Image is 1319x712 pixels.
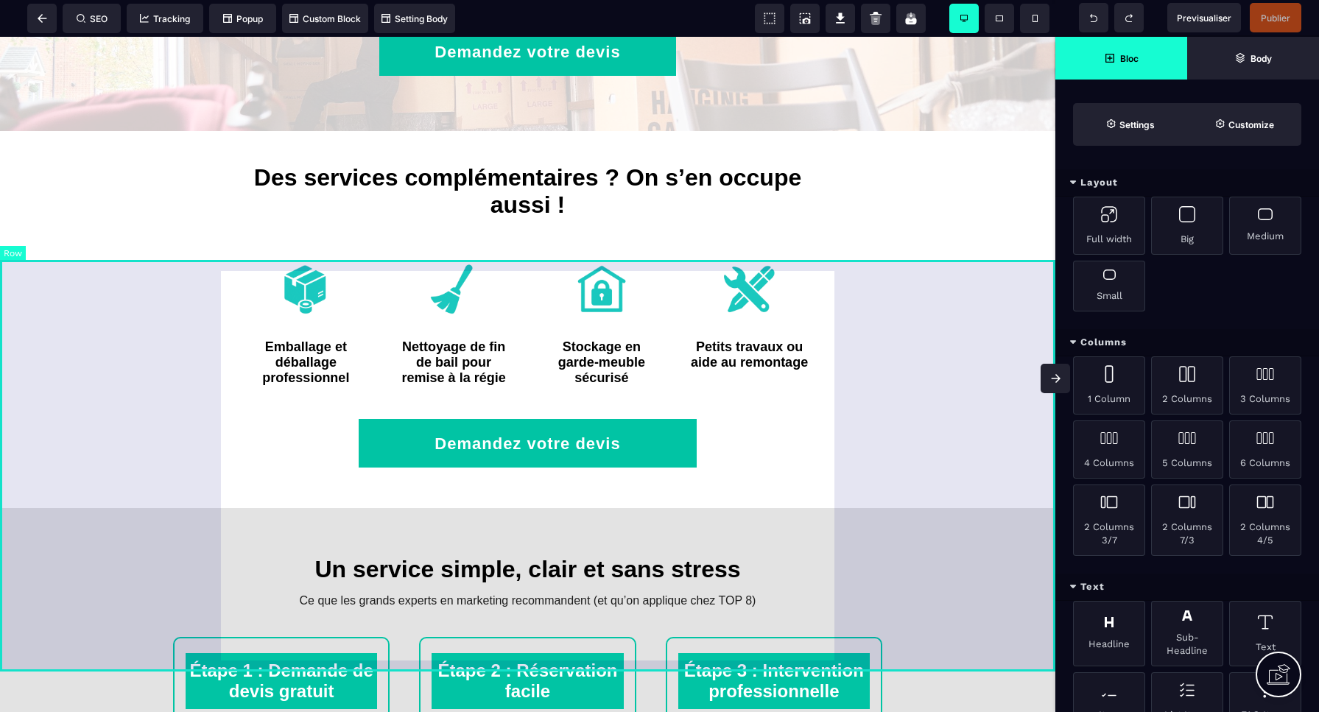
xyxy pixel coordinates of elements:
[1229,356,1301,415] div: 3 Columns
[1073,356,1145,415] div: 1 Column
[381,13,448,24] span: Setting Body
[140,13,190,24] span: Tracking
[1229,484,1301,556] div: 2 Columns 4/5
[186,616,377,672] h2: Étape 1 : Demande de devis gratuit
[1073,261,1145,311] div: Small
[1073,484,1145,556] div: 2 Columns 3/7
[1151,356,1223,415] div: 2 Columns
[1055,574,1319,601] div: Text
[717,219,783,285] img: e0a5d55e084a04465475ad49d9eebadc_4.png
[543,299,661,353] text: Stockage en garde-meuble sécurisé
[1151,197,1223,255] div: Big
[1073,103,1187,146] span: Settings
[147,554,908,574] text: Ce que les grands experts en marketing recommandent (et qu’on applique chez TOP 8)
[1251,53,1272,64] strong: Body
[1187,103,1301,146] span: Open Style Manager
[1055,169,1319,197] div: Layout
[790,4,820,33] span: Screenshot
[1261,13,1290,24] span: Publier
[1073,420,1145,479] div: 4 Columns
[1229,601,1301,666] div: Text
[755,4,784,33] span: View components
[1177,13,1231,24] span: Previsualiser
[690,299,809,337] text: Petits travaux ou aide au remontage
[77,13,108,24] span: SEO
[247,299,365,353] text: Emballage et déballage professionnel
[678,616,870,672] h2: Étape 3 : Intervention professionnelle
[1055,37,1187,80] span: Open Blocks
[1119,119,1155,130] strong: Settings
[569,219,635,285] img: e0a5d55e084a04465475ad49d9eebadc_5.png
[289,13,361,24] span: Custom Block
[395,299,513,353] text: Nettoyage de fin de bail pour remise à la régie
[1073,601,1145,666] div: Headline
[221,120,834,189] h1: Des services complémentaires ? On s’en occupe aussi !
[1228,119,1274,130] strong: Customize
[272,219,339,285] img: 7211b681e31d61e062c3e3b795bc10c1_2.png
[1229,197,1301,255] div: Medium
[1187,37,1319,80] span: Open Layer Manager
[421,219,487,285] img: e0a5d55e084a04465475ad49d9eebadc_3.png
[1120,53,1139,64] strong: Bloc
[359,382,696,431] button: Demandez votre devis
[223,13,263,24] span: Popup
[1167,3,1241,32] span: Preview
[432,616,623,672] h2: Étape 2 : Réservation facile
[1229,420,1301,479] div: 6 Columns
[1055,329,1319,356] div: Columns
[1151,601,1223,666] div: Sub-Headline
[1151,484,1223,556] div: 2 Columns 7/3
[147,512,908,554] h1: Un service simple, clair et sans stress
[1151,420,1223,479] div: 5 Columns
[1073,197,1145,255] div: Full width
